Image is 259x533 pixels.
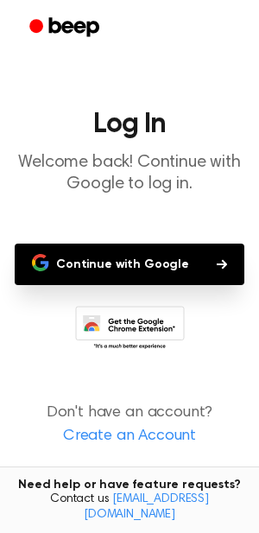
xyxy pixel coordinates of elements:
[14,152,245,195] p: Welcome back! Continue with Google to log in.
[14,111,245,138] h1: Log In
[17,11,115,45] a: Beep
[14,402,245,448] p: Don't have an account?
[15,244,244,285] button: Continue with Google
[84,493,209,521] a: [EMAIL_ADDRESS][DOMAIN_NAME]
[17,425,242,448] a: Create an Account
[10,492,249,523] span: Contact us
